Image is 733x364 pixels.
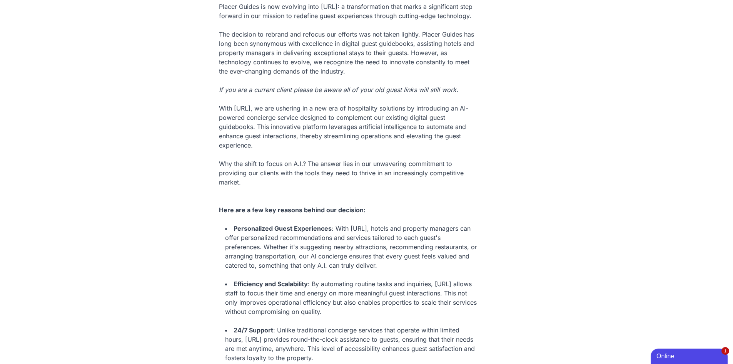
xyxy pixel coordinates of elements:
strong: Personalized Guest Experiences [234,225,332,232]
iframe: chat widget [651,347,729,364]
strong: Here are a few key reasons behind our decision: [219,206,366,214]
li: : With [URL], hotels and property managers can offer personalized recommendations and services ta... [225,224,478,279]
li: : Unlike traditional concierge services that operate within limited hours, [URL] provides round-t... [225,325,478,362]
div: Placer Guides is now evolving into [URL]: a transformation that marks a significant step forward ... [219,2,478,20]
div: Why the shift to focus on A.I.? The answer lies in our unwavering commitment to providing our cli... [219,150,478,224]
strong: Efficiency and Scalability [234,280,308,288]
em: If you are a current client please be aware all of your old guest links will still work. [219,86,458,94]
li: : By automating routine tasks and inquiries, [URL] allows staff to focus their time and energy on... [225,279,478,325]
div: The decision to rebrand and refocus our efforts was not taken lightly. Placer Guides has long bee... [219,20,478,94]
strong: 24/7 Support [234,326,273,334]
div: With [URL], we are ushering in a new era of hospitality solutions by introducing an AI-powered co... [219,94,478,150]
